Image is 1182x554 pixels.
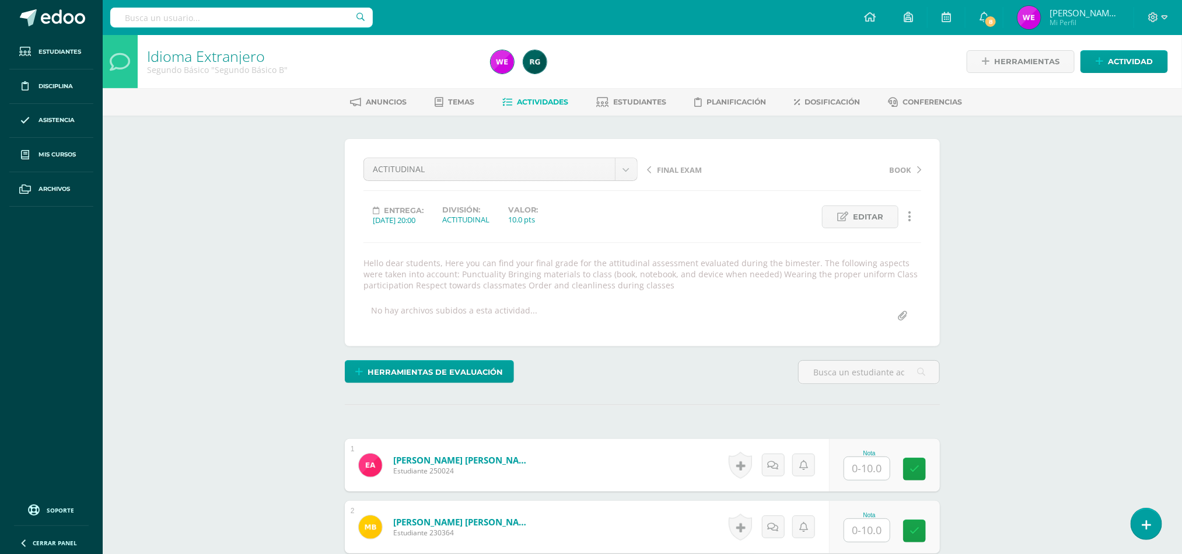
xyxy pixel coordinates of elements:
[799,361,939,384] input: Busca un estudiante aquí...
[364,158,637,180] a: ACTITUDINAL
[345,360,514,383] a: Herramientas de evaluación
[373,158,606,180] span: ACTITUDINAL
[853,206,883,228] span: Editar
[647,163,784,175] a: FINAL EXAM
[707,97,767,106] span: Planificación
[597,93,667,112] a: Estudiantes
[147,64,477,75] div: Segundo Básico 'Segundo Básico B'
[373,215,424,225] div: [DATE] 20:00
[393,528,533,538] span: Estudiante 230364
[903,97,963,106] span: Conferencias
[442,205,489,214] label: División:
[844,450,895,457] div: Nota
[614,97,667,106] span: Estudiantes
[39,184,70,194] span: Archivos
[393,466,533,476] span: Estudiante 250024
[844,519,890,542] input: 0-10.0
[1050,7,1120,19] span: [PERSON_NAME] de [PERSON_NAME]
[9,138,93,172] a: Mis cursos
[147,46,265,66] a: Idioma Extranjero
[14,501,89,517] a: Soporte
[384,206,424,215] span: Entrega:
[491,50,514,74] img: ab30f28164eb0b6ad206bfa59284e1f6.png
[39,82,73,91] span: Disciplina
[351,93,407,112] a: Anuncios
[517,97,569,106] span: Actividades
[435,93,475,112] a: Temas
[1080,50,1168,73] a: Actividad
[33,539,77,547] span: Cerrar panel
[449,97,475,106] span: Temas
[695,93,767,112] a: Planificación
[967,50,1075,73] a: Herramientas
[368,361,503,383] span: Herramientas de evaluación
[359,257,926,291] div: Hello dear students, Here you can find your final grade for the attitudinal assessment evaluated ...
[889,93,963,112] a: Conferencias
[1108,51,1153,72] span: Actividad
[359,454,382,477] img: 1ba90ec49d531363c84e6ac299fcfeea.png
[844,512,895,518] div: Nota
[9,69,93,104] a: Disciplina
[366,97,407,106] span: Anuncios
[359,515,382,539] img: 73adfe99e42297595de3f53582d70e41.png
[9,172,93,207] a: Archivos
[1017,6,1041,29] img: ab30f28164eb0b6ad206bfa59284e1f6.png
[39,116,75,125] span: Asistencia
[39,47,81,57] span: Estudiantes
[39,150,76,159] span: Mis cursos
[503,93,569,112] a: Actividades
[371,305,537,327] div: No hay archivos subidos a esta actividad...
[393,454,533,466] a: [PERSON_NAME] [PERSON_NAME]
[795,93,861,112] a: Dosificación
[47,506,75,514] span: Soporte
[147,48,477,64] h1: Idioma Extranjero
[508,214,538,225] div: 10.0 pts
[844,457,890,480] input: 0-10.0
[110,8,373,27] input: Busca un usuario...
[889,165,911,175] span: BOOK
[523,50,547,74] img: e044b199acd34bf570a575bac584e1d1.png
[442,214,489,225] div: ACTITUDINAL
[984,15,997,28] span: 8
[508,205,538,214] label: Valor:
[657,165,702,175] span: FINAL EXAM
[393,516,533,528] a: [PERSON_NAME] [PERSON_NAME]
[805,97,861,106] span: Dosificación
[1050,18,1120,27] span: Mi Perfil
[994,51,1059,72] span: Herramientas
[784,163,921,175] a: BOOK
[9,104,93,138] a: Asistencia
[9,35,93,69] a: Estudiantes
